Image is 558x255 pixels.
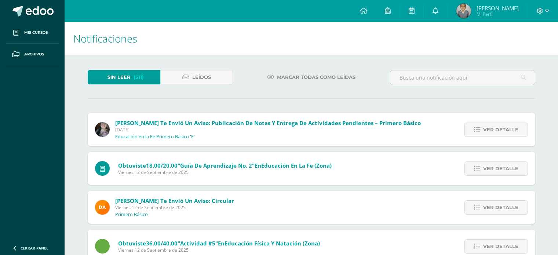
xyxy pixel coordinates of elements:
span: Sin leer [107,70,131,84]
img: 0a0099982f62ce0649ef37d2a18ffb84.png [456,4,471,18]
span: (511) [134,70,144,84]
span: [PERSON_NAME] te envió un aviso: Publicación de notas y entrega de actividades pendientes – Prime... [115,119,421,127]
span: Archivos [24,51,44,57]
span: Ver detalle [483,162,518,175]
img: 8322e32a4062cfa8b237c59eedf4f548.png [95,122,110,137]
span: Viernes 12 de Septiembre de 2025 [118,247,320,253]
a: Sin leer(511) [88,70,160,84]
a: Mis cursos [6,22,59,44]
span: Cerrar panel [21,245,48,251]
input: Busca una notificación aquí [390,70,535,85]
p: Educación en la Fe Primero Básico 'E' [115,134,195,140]
span: Obtuviste en [118,162,332,169]
span: "Guía de Aprendizaje No. 2" [178,162,255,169]
span: [PERSON_NAME] [477,4,519,12]
span: Ver detalle [483,240,518,253]
span: Leídos [192,70,211,84]
span: 36.00/40.00 [146,240,178,247]
span: Mis cursos [24,30,48,36]
span: 18.00/20.00 [146,162,178,169]
span: Ver detalle [483,123,518,136]
span: [PERSON_NAME] te envió un aviso: Circular [115,197,234,204]
span: Notificaciones [73,32,137,45]
span: "Actividad #5" [178,240,218,247]
a: Leídos [160,70,233,84]
span: Educación Física y Natación (Zona) [225,240,320,247]
a: Marcar todas como leídas [258,70,365,84]
span: Viernes 12 de Septiembre de 2025 [118,169,332,175]
span: Obtuviste en [118,240,320,247]
span: Marcar todas como leídas [277,70,355,84]
span: [DATE] [115,127,421,133]
span: Viernes 12 de Septiembre de 2025 [115,204,234,211]
a: Archivos [6,44,59,65]
span: Ver detalle [483,201,518,214]
p: Primero Básico [115,212,148,218]
img: f9d34ca01e392badc01b6cd8c48cabbd.png [95,200,110,215]
span: Educación en la Fe (Zona) [261,162,332,169]
span: Mi Perfil [477,11,519,17]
